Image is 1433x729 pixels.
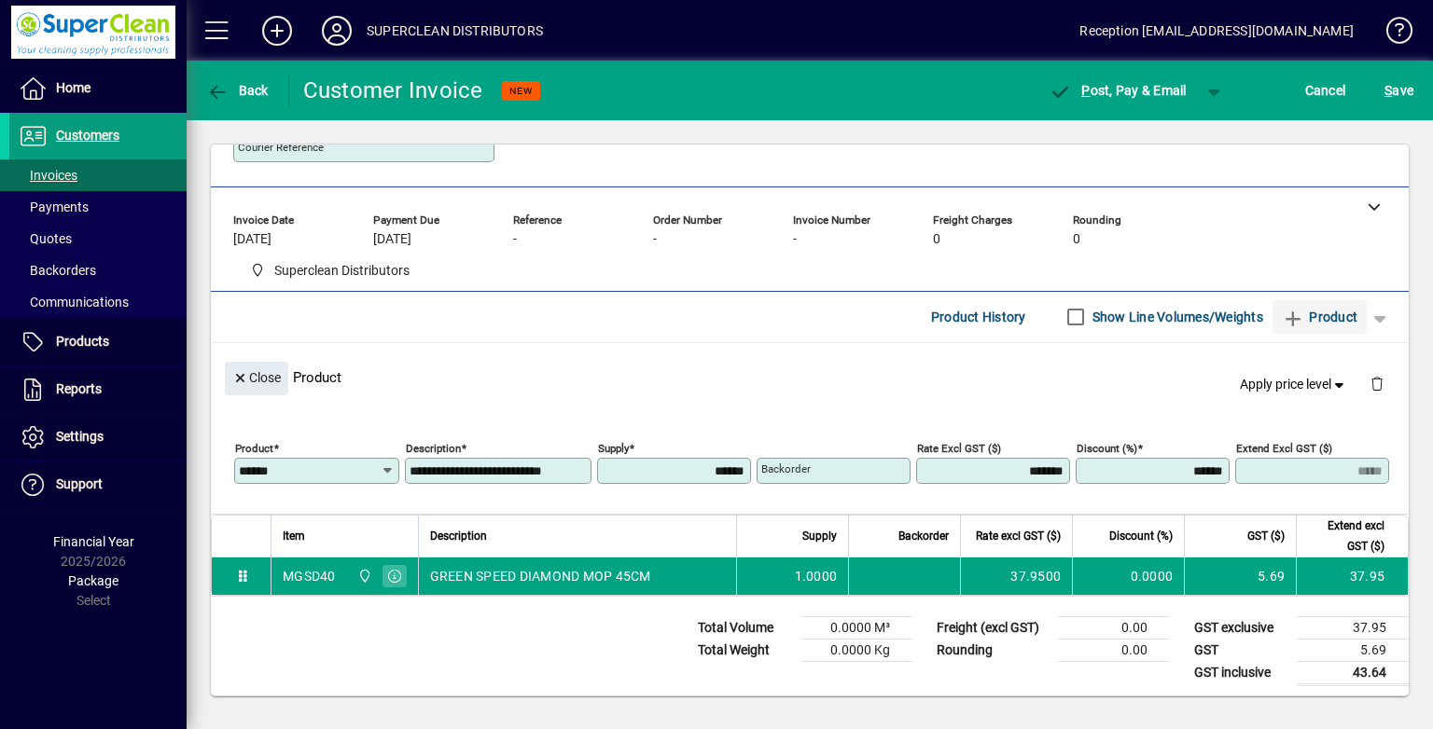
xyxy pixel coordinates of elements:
[1297,616,1409,639] td: 37.95
[56,381,102,396] span: Reports
[243,259,417,282] span: Superclean Distributors
[795,567,838,585] span: 1.0000
[1297,639,1409,661] td: 5.69
[56,429,104,444] span: Settings
[1301,74,1351,107] button: Cancel
[1247,526,1285,546] span: GST ($)
[56,476,103,491] span: Support
[9,159,187,191] a: Invoices
[898,526,949,546] span: Backorder
[1089,308,1263,326] label: Show Line Volumes/Weights
[274,261,410,281] span: Superclean Distributors
[9,461,187,508] a: Support
[1184,557,1296,595] td: 5.69
[1058,616,1170,639] td: 0.00
[802,526,837,546] span: Supply
[1232,367,1356,401] button: Apply price level
[19,231,72,246] span: Quotes
[1185,616,1297,639] td: GST exclusive
[1305,76,1346,105] span: Cancel
[373,232,411,247] span: [DATE]
[220,369,293,386] app-page-header-button: Close
[19,168,77,183] span: Invoices
[406,441,461,454] mat-label: Description
[976,526,1061,546] span: Rate excl GST ($)
[800,639,912,661] td: 0.0000 Kg
[1273,300,1367,334] button: Product
[1355,362,1399,406] button: Delete
[1079,16,1354,46] div: Reception [EMAIL_ADDRESS][DOMAIN_NAME]
[598,441,629,454] mat-label: Supply
[513,232,517,247] span: -
[9,65,187,112] a: Home
[800,616,912,639] td: 0.0000 M³
[761,462,811,475] mat-label: Backorder
[19,199,89,214] span: Payments
[233,232,271,247] span: [DATE]
[9,286,187,318] a: Communications
[933,232,940,247] span: 0
[1077,441,1137,454] mat-label: Discount (%)
[235,441,273,454] mat-label: Product
[1050,83,1187,98] span: ost, Pay & Email
[232,363,281,393] span: Close
[303,76,483,105] div: Customer Invoice
[307,14,367,48] button: Profile
[68,573,118,588] span: Package
[9,319,187,365] a: Products
[689,616,800,639] td: Total Volume
[430,567,651,585] span: GREEN SPEED DIAMOND MOP 45CM
[927,616,1058,639] td: Freight (excl GST)
[1384,76,1413,105] span: ave
[1073,232,1080,247] span: 0
[56,128,119,143] span: Customers
[19,263,96,278] span: Backorders
[53,534,134,549] span: Financial Year
[653,232,657,247] span: -
[1185,661,1297,684] td: GST inclusive
[225,362,288,395] button: Close
[19,295,129,309] span: Communications
[430,526,487,546] span: Description
[1384,83,1392,98] span: S
[972,567,1061,585] div: 37.9500
[931,302,1026,332] span: Product History
[1185,639,1297,661] td: GST
[1240,375,1348,394] span: Apply price level
[9,223,187,254] a: Quotes
[1236,441,1332,454] mat-label: Extend excl GST ($)
[509,85,533,97] span: NEW
[9,414,187,461] a: Settings
[247,14,307,48] button: Add
[1355,375,1399,392] app-page-header-button: Delete
[283,526,305,546] span: Item
[56,334,109,349] span: Products
[206,83,269,98] span: Back
[1081,83,1090,98] span: P
[9,191,187,223] a: Payments
[9,366,187,413] a: Reports
[238,141,324,154] mat-label: Courier Reference
[211,343,1409,411] div: Product
[1109,526,1173,546] span: Discount (%)
[917,441,1001,454] mat-label: Rate excl GST ($)
[1296,557,1408,595] td: 37.95
[1040,74,1196,107] button: Post, Pay & Email
[1282,302,1357,332] span: Product
[1372,4,1410,64] a: Knowledge Base
[1297,661,1409,684] td: 43.64
[1058,639,1170,661] td: 0.00
[353,566,374,586] span: Superclean Distributors
[187,74,289,107] app-page-header-button: Back
[9,254,187,286] a: Backorders
[689,639,800,661] td: Total Weight
[56,80,90,95] span: Home
[1308,516,1384,557] span: Extend excl GST ($)
[283,567,336,585] div: MGSD40
[924,300,1034,334] button: Product History
[367,16,543,46] div: SUPERCLEAN DISTRIBUTORS
[202,74,273,107] button: Back
[1380,74,1418,107] button: Save
[1072,557,1184,595] td: 0.0000
[793,232,797,247] span: -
